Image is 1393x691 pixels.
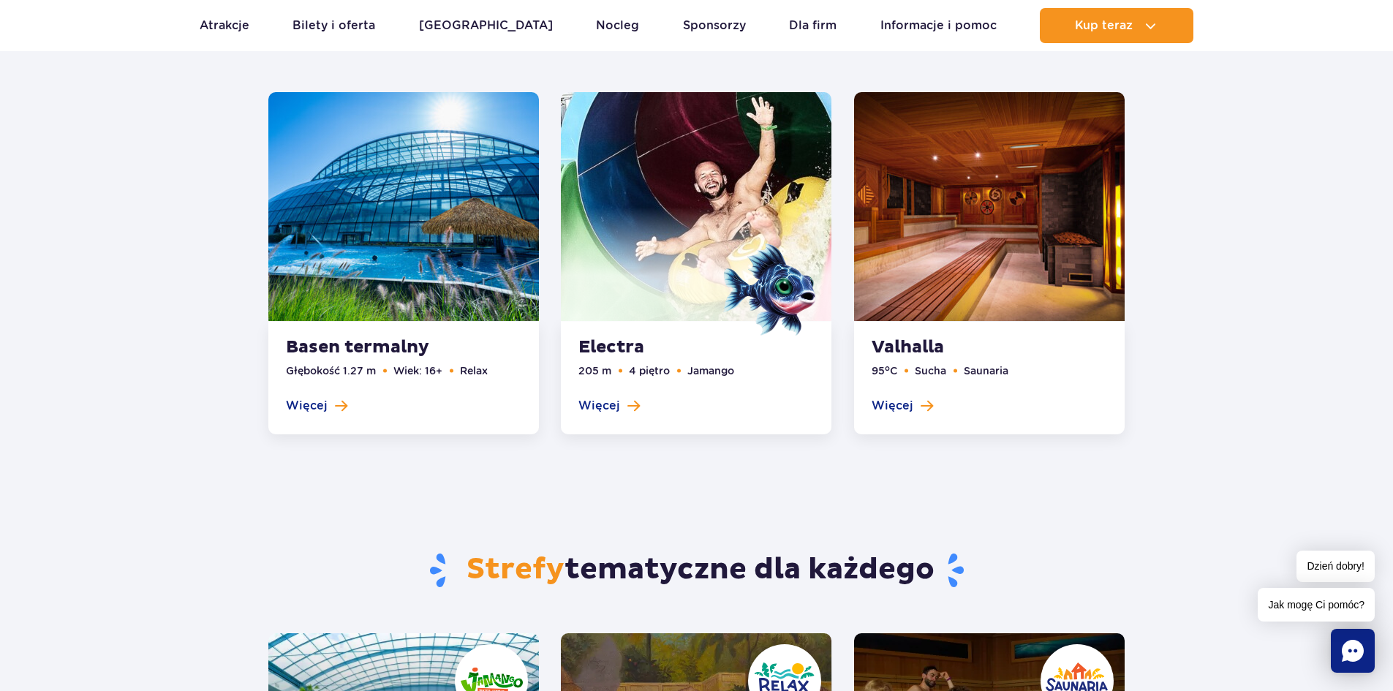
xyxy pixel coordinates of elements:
[789,8,837,43] a: Dla firm
[1040,8,1193,43] button: Kup teraz
[1331,629,1375,673] div: Chat
[1258,588,1375,622] span: Jak mogę Ci pomóc?
[880,8,997,43] a: Informacje i pomoc
[292,8,375,43] a: Bilety i oferta
[467,551,565,588] span: Strefy
[596,8,639,43] a: Nocleg
[683,8,746,43] a: Sponsorzy
[1075,19,1133,32] span: Kup teraz
[268,551,1125,589] h2: tematyczne dla każdego
[1296,551,1375,582] span: Dzień dobry!
[200,8,249,43] a: Atrakcje
[419,8,553,43] a: [GEOGRAPHIC_DATA]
